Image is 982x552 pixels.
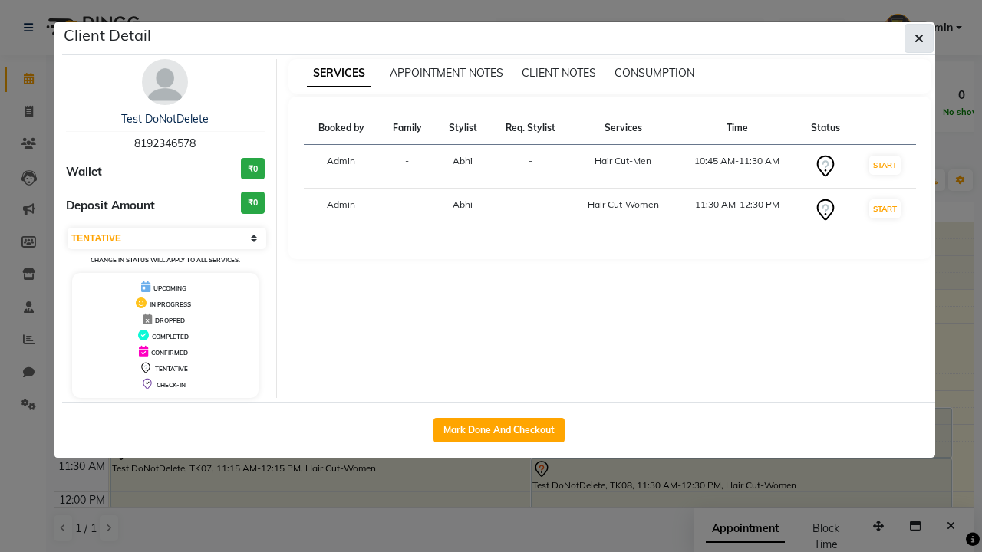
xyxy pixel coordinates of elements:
h3: ₹0 [241,192,265,214]
span: 8192346578 [134,136,196,150]
span: SERVICES [307,60,371,87]
span: CONSUMPTION [615,66,694,80]
span: CLIENT NOTES [522,66,596,80]
div: Hair Cut-Women [580,198,667,212]
td: 10:45 AM-11:30 AM [676,145,798,189]
span: Wallet [66,163,102,181]
span: IN PROGRESS [150,301,191,308]
a: Test DoNotDelete [121,112,209,126]
td: - [379,145,435,189]
td: - [490,145,571,189]
h3: ₹0 [241,158,265,180]
td: 11:30 AM-12:30 PM [676,189,798,232]
span: CONFIRMED [151,349,188,356]
th: Services [571,112,677,145]
button: START [869,199,901,219]
th: Req. Stylist [490,112,571,145]
small: Change in status will apply to all services. [91,256,240,264]
span: Deposit Amount [66,197,155,215]
th: Stylist [435,112,490,145]
span: Abhi [453,199,473,210]
td: - [379,189,435,232]
th: Booked by [304,112,380,145]
div: Hair Cut-Men [580,154,667,168]
td: - [490,189,571,232]
th: Family [379,112,435,145]
h5: Client Detail [64,24,151,47]
span: DROPPED [155,317,185,324]
span: TENTATIVE [155,365,188,373]
button: Mark Done And Checkout [433,418,565,442]
th: Status [798,112,854,145]
span: Abhi [453,155,473,166]
span: CHECK-IN [157,381,186,389]
span: UPCOMING [153,284,186,292]
span: COMPLETED [152,333,189,340]
th: Time [676,112,798,145]
img: avatar [142,59,188,105]
button: START [869,156,901,175]
td: Admin [304,189,380,232]
span: APPOINTMENT NOTES [390,66,503,80]
td: Admin [304,145,380,189]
